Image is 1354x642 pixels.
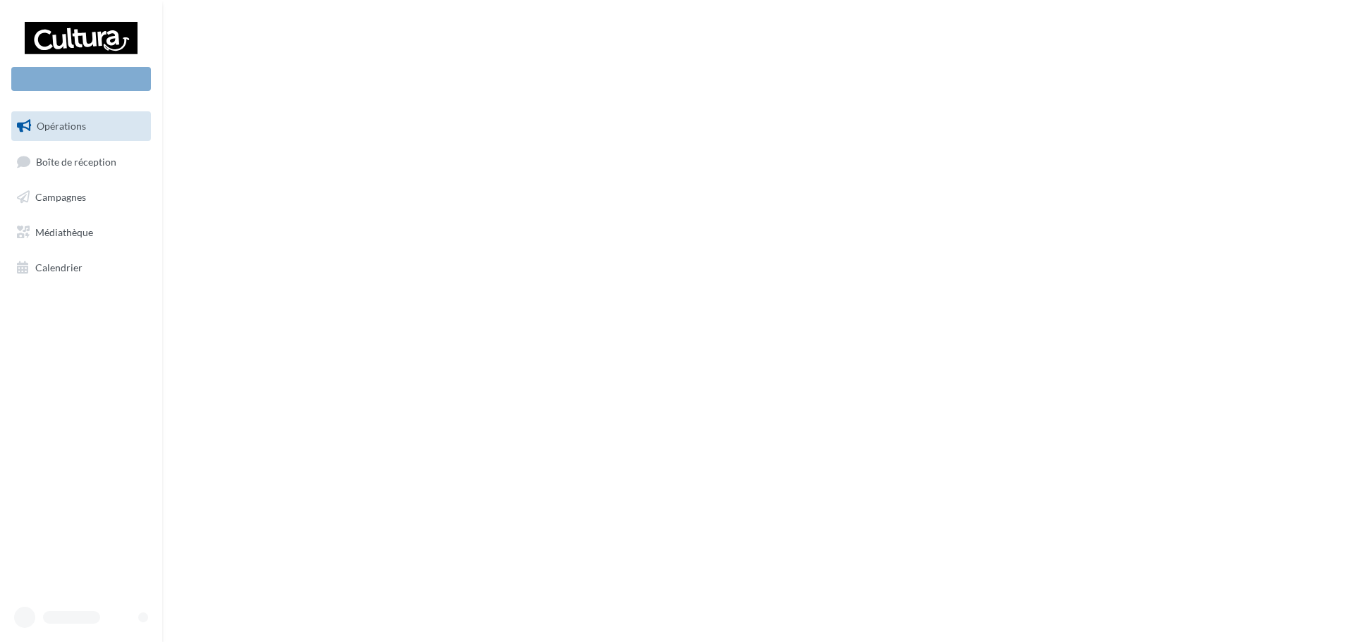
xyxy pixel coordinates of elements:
span: Boîte de réception [36,155,116,167]
span: Médiathèque [35,226,93,238]
a: Opérations [8,111,154,141]
div: Nouvelle campagne [11,67,151,91]
span: Calendrier [35,261,83,273]
a: Boîte de réception [8,147,154,177]
span: Campagnes [35,191,86,203]
a: Médiathèque [8,218,154,247]
a: Calendrier [8,253,154,283]
span: Opérations [37,120,86,132]
a: Campagnes [8,183,154,212]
